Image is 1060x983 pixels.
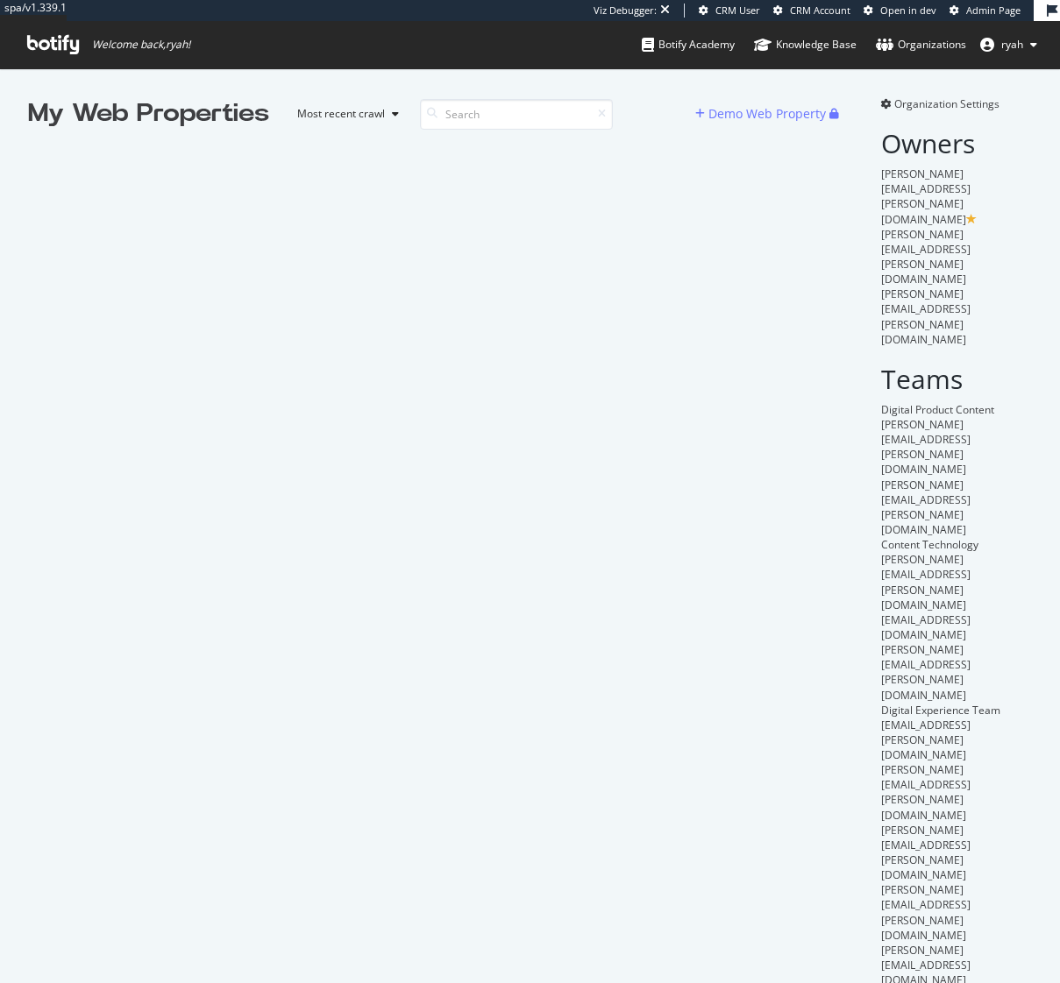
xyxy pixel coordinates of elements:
span: [PERSON_NAME][EMAIL_ADDRESS][PERSON_NAME][DOMAIN_NAME] [881,882,971,942]
a: CRM Account [773,4,850,18]
a: CRM User [699,4,760,18]
div: Viz Debugger: [594,4,657,18]
span: [PERSON_NAME][EMAIL_ADDRESS][PERSON_NAME][DOMAIN_NAME] [881,823,971,882]
span: Admin Page [966,4,1021,17]
button: Demo Web Property [695,100,829,128]
a: Open in dev [864,4,936,18]
div: Digital Product Content [881,402,1032,417]
span: [EMAIL_ADDRESS][PERSON_NAME][DOMAIN_NAME] [881,718,971,762]
div: My Web Properties [28,96,269,131]
div: Content Technology [881,537,1032,552]
span: Welcome back, ryah ! [92,38,190,52]
div: Botify Academy [642,36,735,53]
span: [PERSON_NAME][EMAIL_ADDRESS][PERSON_NAME][DOMAIN_NAME] [881,762,971,822]
span: [PERSON_NAME][EMAIL_ADDRESS][PERSON_NAME][DOMAIN_NAME] [881,552,971,612]
div: Most recent crawl [297,109,385,119]
input: Search [420,99,613,130]
h2: Teams [881,364,1032,393]
button: ryah [966,31,1051,59]
div: Digital Experience Team [881,703,1032,718]
span: CRM User [715,4,760,17]
a: Organizations [876,21,966,68]
h2: Owners [881,129,1032,158]
span: ryah [1001,37,1023,52]
span: [PERSON_NAME][EMAIL_ADDRESS][PERSON_NAME][DOMAIN_NAME] [881,417,971,477]
a: Demo Web Property [695,106,829,121]
span: Organization Settings [894,96,1000,111]
span: [PERSON_NAME][EMAIL_ADDRESS][PERSON_NAME][DOMAIN_NAME] [881,477,971,537]
a: Admin Page [950,4,1021,18]
a: Knowledge Base [754,21,857,68]
span: [EMAIL_ADDRESS][DOMAIN_NAME] [881,612,971,642]
span: [PERSON_NAME][EMAIL_ADDRESS][PERSON_NAME][DOMAIN_NAME] [881,642,971,702]
span: Open in dev [880,4,936,17]
span: [PERSON_NAME][EMAIL_ADDRESS][PERSON_NAME][DOMAIN_NAME] [881,286,971,346]
div: Demo Web Property [708,105,826,123]
span: CRM Account [790,4,850,17]
span: [PERSON_NAME][EMAIL_ADDRESS][PERSON_NAME][DOMAIN_NAME] [881,227,971,286]
span: [PERSON_NAME][EMAIL_ADDRESS][PERSON_NAME][DOMAIN_NAME] [881,166,971,226]
a: Botify Academy [642,21,735,68]
div: Organizations [876,36,966,53]
button: Most recent crawl [283,100,406,128]
div: Knowledge Base [754,36,857,53]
